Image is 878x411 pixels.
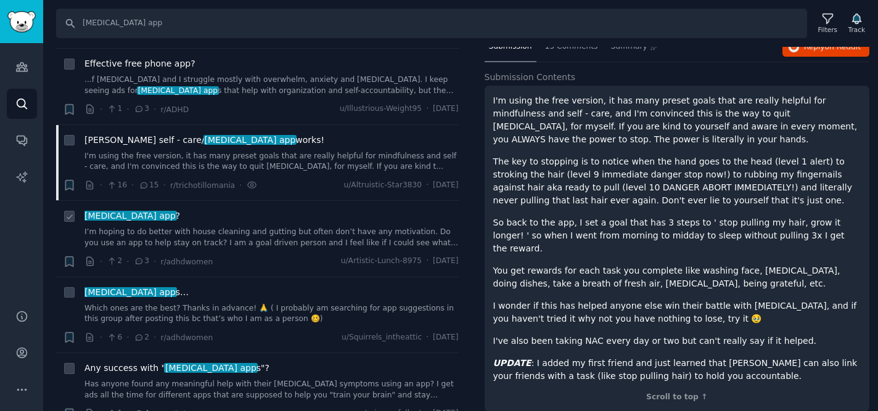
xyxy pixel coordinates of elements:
p: I'm using the free version, it has many preset goals that are really helpful for mindfulness and ... [493,94,861,146]
span: on Reddit [825,43,861,51]
span: Reply [804,42,861,53]
span: [MEDICAL_DATA] app [203,135,297,145]
span: r/adhdwomen [160,333,213,342]
span: r/adhdwomen [160,258,213,266]
span: u/Squirrels_intheattic [342,332,422,343]
span: · [426,256,429,267]
span: [MEDICAL_DATA] app [83,211,176,221]
span: 6 [107,332,122,343]
span: · [126,255,129,268]
span: [DATE] [433,332,458,343]
span: · [100,255,102,268]
span: · [239,179,242,192]
a: Effective free phone app? [84,57,195,70]
span: s… [84,286,189,299]
span: 15 Comments [545,41,598,52]
span: · [426,104,429,115]
span: [MEDICAL_DATA] app [137,86,219,95]
span: r/trichotillomania [170,181,235,190]
p: : I added my first friend and just learned that [PERSON_NAME] can also link your friends with a t... [493,357,861,383]
span: [MEDICAL_DATA] app [83,287,176,297]
div: Filters [818,25,837,34]
span: · [100,179,102,192]
span: Submission [489,41,532,52]
span: · [426,180,429,191]
span: [PERSON_NAME] self - care/ works! [84,134,324,147]
span: · [100,103,102,116]
div: Track [848,25,865,34]
span: Submission Contents [485,71,576,84]
span: r/ADHD [160,105,189,114]
span: ? [84,210,180,222]
span: Summary [610,41,647,52]
input: Search Keyword [56,9,807,38]
span: u/Artistic-Lunch-8975 [341,256,422,267]
a: I’m hoping to do better with house cleaning and gutting but often don’t have any motivation. Do y... [84,227,459,248]
span: 2 [107,256,122,267]
a: [PERSON_NAME] self - care/[MEDICAL_DATA] appworks! [84,134,324,147]
span: [MEDICAL_DATA] app [164,363,257,373]
p: So back to the app, I set a goal that has 3 steps to ' stop pulling my hair, grow it longer! ' so... [493,216,861,255]
span: 1 [107,104,122,115]
span: u/Illustrious-Weight95 [340,104,422,115]
a: Which ones are the best? Thanks in advance! 🙏 ( I probably am searching for app suggestions in th... [84,303,459,325]
span: · [154,103,156,116]
a: Has anyone found any meaningful help with their [MEDICAL_DATA] symptoms using an app? I get ads a... [84,379,459,401]
span: [DATE] [433,256,458,267]
em: UPDATE [493,358,531,368]
span: 15 [139,180,159,191]
span: · [100,331,102,344]
span: 3 [134,104,149,115]
div: Scroll to top ↑ [493,392,861,403]
span: · [126,103,129,116]
span: Any success with " s"? [84,362,269,375]
span: 2 [134,332,149,343]
img: GummySearch logo [7,11,36,33]
span: · [426,332,429,343]
button: Track [844,10,869,36]
span: [DATE] [433,180,458,191]
p: I wonder if this has helped anyone else win their battle with [MEDICAL_DATA], and if you haven't ... [493,299,861,325]
span: u/Altruistic-Star3830 [343,180,422,191]
span: · [163,179,166,192]
a: [MEDICAL_DATA] app? [84,210,180,222]
p: I've also been taking NAC every day or two but can't really say if it helped. [493,335,861,348]
p: You get rewards for each task you complete like washing face, [MEDICAL_DATA], doing dishes, take ... [493,264,861,290]
span: · [154,255,156,268]
span: · [154,331,156,344]
a: Any success with "[MEDICAL_DATA] apps"? [84,362,269,375]
span: 3 [134,256,149,267]
a: [MEDICAL_DATA] apps… [84,286,189,299]
span: · [126,331,129,344]
span: 16 [107,180,127,191]
button: Replyon Reddit [782,38,869,57]
span: [DATE] [433,104,458,115]
span: · [131,179,134,192]
p: The key to stopping is to notice when the hand goes to the head (level 1 alert) to stroking the h... [493,155,861,207]
a: I'm using the free version, it has many preset goals that are really helpful for mindfulness and ... [84,151,459,173]
a: ...f [MEDICAL_DATA] and I struggle mostly with overwhelm, anxiety and [MEDICAL_DATA]. I keep seei... [84,75,459,96]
